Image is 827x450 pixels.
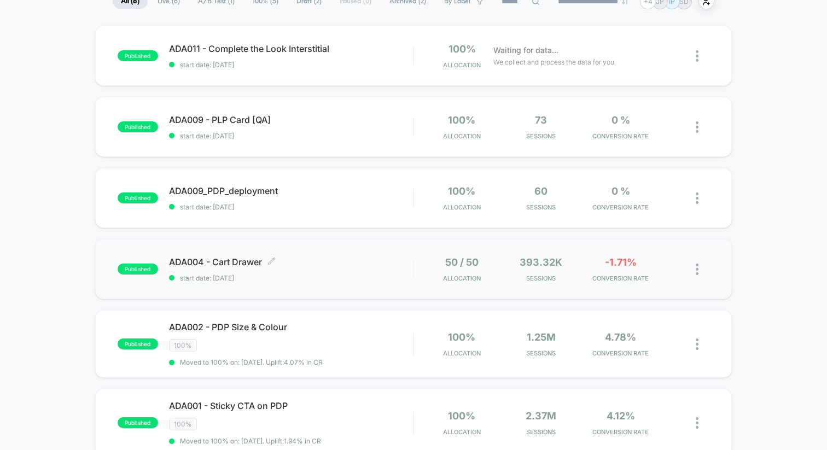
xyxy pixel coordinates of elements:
[169,418,197,430] span: 100%
[169,203,413,211] span: start date: [DATE]
[696,50,698,62] img: close
[584,132,657,140] span: CONVERSION RATE
[448,185,475,197] span: 100%
[504,349,578,357] span: Sessions
[696,121,698,133] img: close
[611,114,630,126] span: 0 %
[535,114,547,126] span: 73
[527,331,556,343] span: 1.25M
[443,203,481,211] span: Allocation
[169,322,413,332] span: ADA002 - PDP Size & Colour
[504,274,578,282] span: Sessions
[118,192,158,203] span: published
[493,57,614,67] span: We collect and process the data for you
[169,132,413,140] span: start date: [DATE]
[169,61,413,69] span: start date: [DATE]
[169,185,413,196] span: ADA009_PDP_deployment
[180,358,323,366] span: Moved to 100% on: [DATE] . Uplift: 4.07% in CR
[526,410,556,422] span: 2.37M
[445,256,479,268] span: 50 / 50
[169,43,413,54] span: ADA011 - Complete the Look Interstitial
[180,437,321,445] span: Moved to 100% on: [DATE] . Uplift: 1.94% in CR
[118,417,158,428] span: published
[169,114,413,125] span: ADA009 - PLP Card [QA]
[504,203,578,211] span: Sessions
[504,132,578,140] span: Sessions
[520,256,562,268] span: 393.32k
[504,428,578,436] span: Sessions
[611,185,630,197] span: 0 %
[696,338,698,350] img: close
[493,44,558,56] span: Waiting for data...
[118,121,158,132] span: published
[443,428,481,436] span: Allocation
[584,203,657,211] span: CONVERSION RATE
[118,50,158,61] span: published
[118,264,158,274] span: published
[696,264,698,275] img: close
[449,43,476,55] span: 100%
[443,61,481,69] span: Allocation
[584,349,657,357] span: CONVERSION RATE
[584,274,657,282] span: CONVERSION RATE
[169,400,413,411] span: ADA001 - Sticky CTA on PDP
[696,192,698,204] img: close
[448,114,475,126] span: 100%
[605,256,637,268] span: -1.71%
[605,331,636,343] span: 4.78%
[169,274,413,282] span: start date: [DATE]
[118,338,158,349] span: published
[696,417,698,429] img: close
[448,331,475,343] span: 100%
[443,274,481,282] span: Allocation
[443,132,481,140] span: Allocation
[443,349,481,357] span: Allocation
[607,410,635,422] span: 4.12%
[584,428,657,436] span: CONVERSION RATE
[169,339,197,352] span: 100%
[169,256,413,267] span: ADA004 - Cart Drawer
[534,185,548,197] span: 60
[448,410,475,422] span: 100%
